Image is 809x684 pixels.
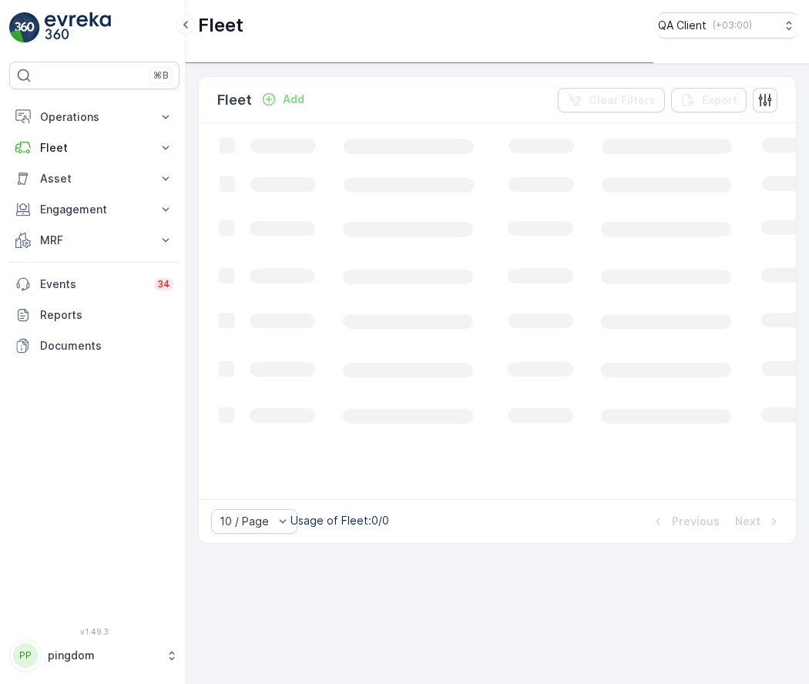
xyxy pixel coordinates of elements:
[9,12,40,43] img: logo
[217,89,252,111] p: Fleet
[157,278,170,290] p: 34
[40,171,149,186] p: Asset
[9,627,180,636] span: v 1.49.3
[40,202,149,217] p: Engagement
[255,90,311,109] button: Add
[283,92,304,107] p: Add
[9,225,180,256] button: MRF
[658,18,707,33] p: QA Client
[9,102,180,132] button: Operations
[198,13,243,38] p: Fleet
[290,513,389,528] p: Usage of Fleet : 0/0
[733,512,784,531] button: Next
[9,330,180,361] a: Documents
[40,338,173,354] p: Documents
[40,307,173,323] p: Reports
[735,514,760,529] p: Next
[671,88,747,112] button: Export
[40,109,149,125] p: Operations
[13,643,38,668] div: PP
[45,12,111,43] img: logo_light-DOdMpM7g.png
[9,194,180,225] button: Engagement
[153,69,169,82] p: ⌘B
[672,514,720,529] p: Previous
[40,140,149,156] p: Fleet
[9,163,180,194] button: Asset
[40,277,145,292] p: Events
[713,19,752,32] p: ( +03:00 )
[9,269,180,300] a: Events34
[9,132,180,163] button: Fleet
[40,233,149,248] p: MRF
[702,92,737,108] p: Export
[589,92,656,108] p: Clear Filters
[658,12,797,39] button: QA Client(+03:00)
[558,88,665,112] button: Clear Filters
[9,300,180,330] a: Reports
[9,639,180,672] button: PPpingdom
[649,512,721,531] button: Previous
[48,648,158,663] p: pingdom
